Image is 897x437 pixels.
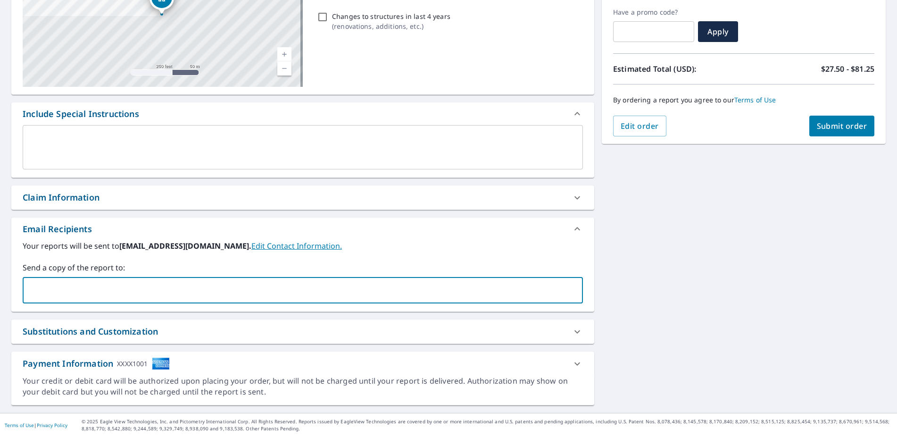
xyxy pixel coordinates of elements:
b: [EMAIL_ADDRESS][DOMAIN_NAME]. [119,241,251,251]
div: Payment Information [23,357,170,370]
a: EditContactInfo [251,241,342,251]
div: XXXX1001 [117,357,148,370]
button: Edit order [613,116,666,136]
p: $27.50 - $81.25 [821,63,874,75]
div: Claim Information [11,185,594,210]
span: Apply [706,26,731,37]
a: Terms of Use [5,422,34,429]
p: ( renovations, additions, etc. ) [332,21,450,31]
a: Current Level 17, Zoom Out [277,61,291,76]
div: Email Recipients [11,218,594,240]
p: Changes to structures in last 4 years [332,11,450,21]
button: Submit order [809,116,875,136]
img: cardImage [152,357,170,370]
label: Your reports will be sent to [23,240,583,252]
p: By ordering a report you agree to our [613,96,874,104]
div: Your credit or debit card will be authorized upon placing your order, but will not be charged unt... [23,376,583,397]
p: © 2025 Eagle View Technologies, Inc. and Pictometry International Corp. All Rights Reserved. Repo... [82,418,892,432]
label: Have a promo code? [613,8,694,17]
div: Claim Information [23,191,100,204]
p: | [5,422,67,428]
span: Submit order [817,121,867,131]
span: Edit order [621,121,659,131]
div: Include Special Instructions [11,102,594,125]
a: Privacy Policy [37,422,67,429]
div: Payment InformationXXXX1001cardImage [11,352,594,376]
button: Apply [698,21,738,42]
div: Substitutions and Customization [11,319,594,344]
div: Include Special Instructions [23,108,139,120]
div: Email Recipients [23,223,92,235]
a: Current Level 17, Zoom In [277,47,291,61]
label: Send a copy of the report to: [23,262,583,273]
p: Estimated Total (USD): [613,63,744,75]
div: Substitutions and Customization [23,325,158,338]
a: Terms of Use [734,95,776,104]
